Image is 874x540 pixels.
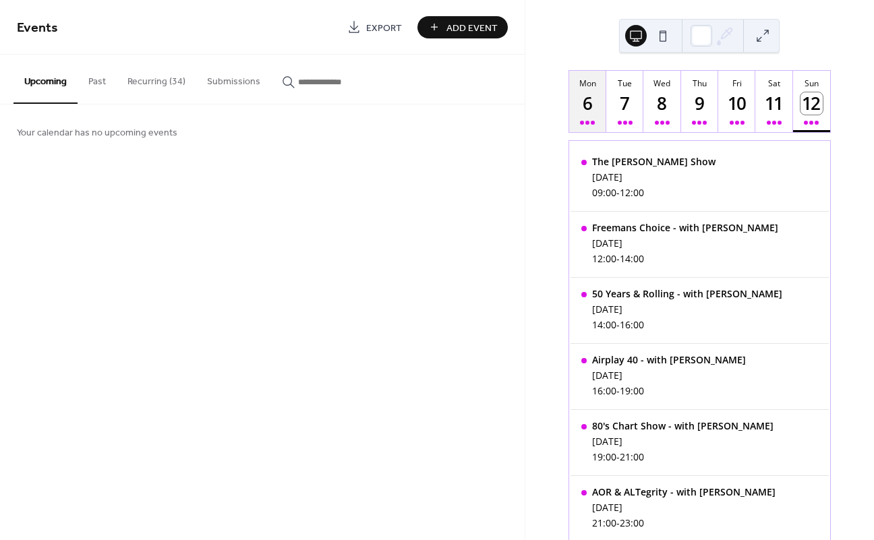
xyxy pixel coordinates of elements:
[117,55,196,102] button: Recurring (34)
[13,55,78,104] button: Upcoming
[592,155,716,168] div: The [PERSON_NAME] Show
[800,92,823,115] div: 12
[592,186,616,199] span: 09:00
[616,186,620,199] span: -
[620,516,644,529] span: 23:00
[685,78,714,89] div: Thu
[755,71,792,132] button: Sat11
[616,318,620,331] span: -
[797,78,826,89] div: Sun
[616,516,620,529] span: -
[620,318,644,331] span: 16:00
[592,419,774,432] div: 80's Chart Show - with [PERSON_NAME]
[592,435,774,448] div: [DATE]
[643,71,680,132] button: Wed8
[610,78,639,89] div: Tue
[592,353,746,366] div: Airplay 40 - with [PERSON_NAME]
[569,71,606,132] button: Mon6
[592,318,616,331] span: 14:00
[793,71,830,132] button: Sun12
[573,78,602,89] div: Mon
[759,78,788,89] div: Sat
[592,221,778,234] div: Freemans Choice - with [PERSON_NAME]
[620,450,644,463] span: 21:00
[763,92,786,115] div: 11
[620,252,644,265] span: 14:00
[592,369,746,382] div: [DATE]
[616,252,620,265] span: -
[17,15,58,41] span: Events
[17,126,177,140] span: Your calendar has no upcoming events
[681,71,718,132] button: Thu9
[196,55,271,102] button: Submissions
[417,16,508,38] button: Add Event
[722,78,751,89] div: Fri
[446,21,498,35] span: Add Event
[592,287,782,300] div: 50 Years & Rolling - with [PERSON_NAME]
[620,186,644,199] span: 12:00
[577,92,599,115] div: 6
[592,252,616,265] span: 12:00
[647,78,676,89] div: Wed
[592,485,776,498] div: AOR & ALTegrity - with [PERSON_NAME]
[620,384,644,397] span: 19:00
[606,71,643,132] button: Tue7
[651,92,674,115] div: 8
[726,92,748,115] div: 10
[78,55,117,102] button: Past
[592,303,782,316] div: [DATE]
[592,384,616,397] span: 16:00
[366,21,402,35] span: Export
[616,384,620,397] span: -
[337,16,412,38] a: Export
[592,237,778,249] div: [DATE]
[592,171,716,183] div: [DATE]
[616,450,620,463] span: -
[689,92,711,115] div: 9
[592,450,616,463] span: 19:00
[718,71,755,132] button: Fri10
[592,501,776,514] div: [DATE]
[614,92,636,115] div: 7
[592,516,616,529] span: 21:00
